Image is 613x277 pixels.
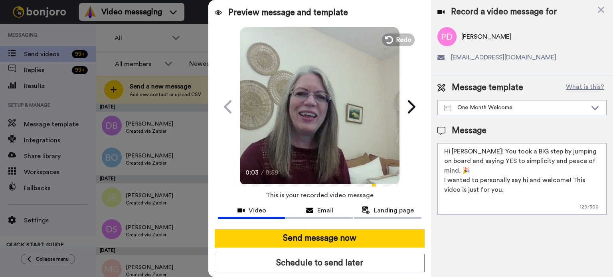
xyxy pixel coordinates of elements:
span: 0:03 [245,168,259,177]
button: Send message now [215,229,425,248]
button: Schedule to send later [215,254,425,272]
img: Message-temps.svg [444,105,451,111]
span: / [261,168,264,177]
span: Message template [452,82,523,94]
span: Video [249,206,266,215]
div: One Month Welcome [444,104,587,112]
button: What is this? [564,82,607,94]
span: 0:59 [265,168,279,177]
span: [EMAIL_ADDRESS][DOMAIN_NAME] [451,53,556,62]
span: Email [317,206,333,215]
span: Message [452,125,486,137]
span: Landing page [374,206,414,215]
span: This is your recorded video message [266,187,374,204]
textarea: Hi [PERSON_NAME]! You took a BIG step by jumping on board and saying YES to simplicity and peace ... [437,143,607,215]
